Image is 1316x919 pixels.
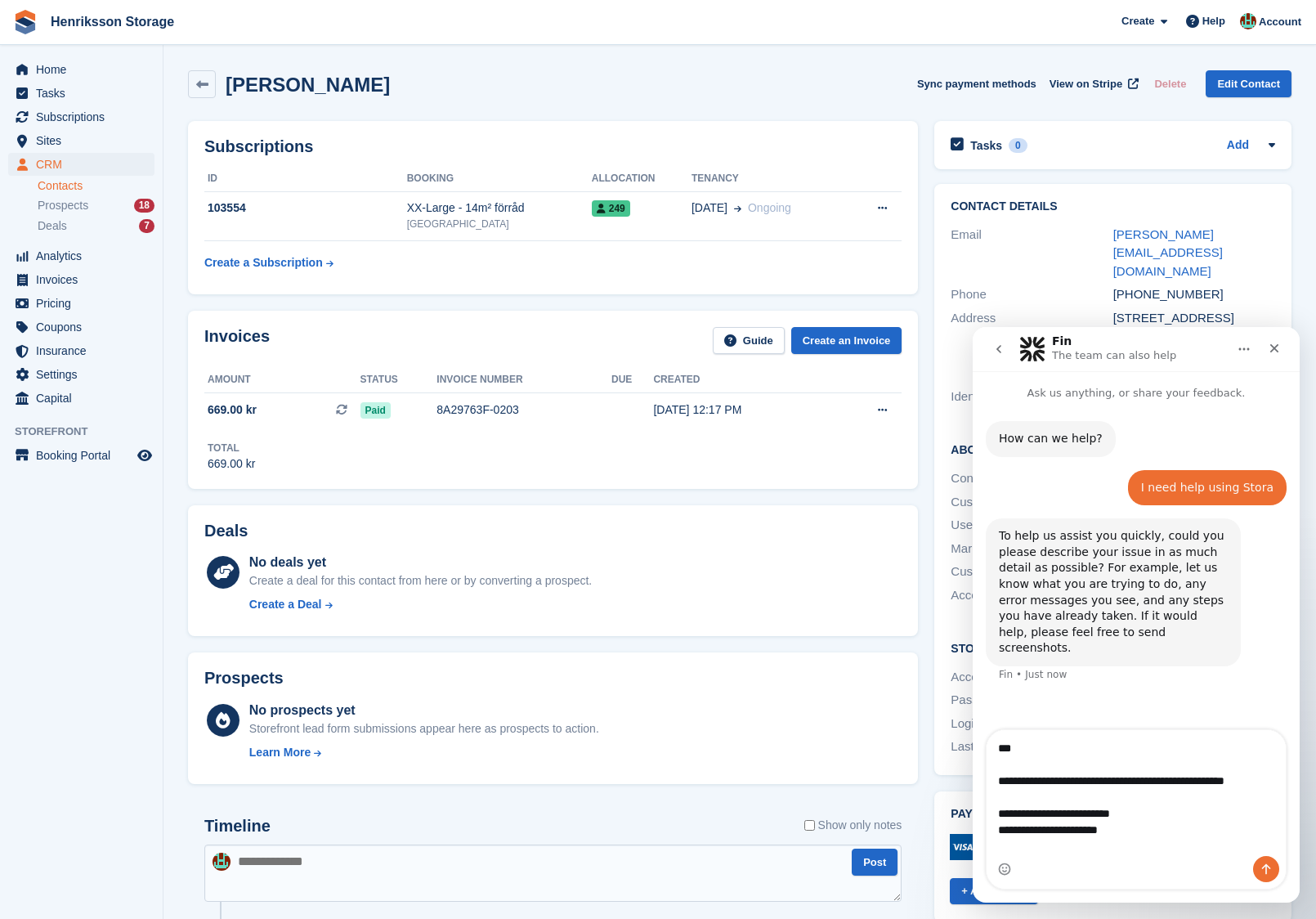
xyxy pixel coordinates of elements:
[8,58,154,81] a: menu
[36,387,134,410] span: Capital
[713,327,785,354] a: Guide
[204,522,248,540] h2: Deals
[1009,138,1027,153] div: 0
[1113,285,1275,304] div: [PHONE_NUMBER]
[204,166,407,192] th: ID
[36,292,134,315] span: Pricing
[38,197,154,214] a: Prospects 18
[13,10,38,34] img: stora-icon-8386f47178a22dfd0bd8f6a31ec36ba5ce8667c1dd55bd0f319d3a0aa187defe.svg
[407,199,592,217] div: XX-Large - 14m² förråd
[36,105,134,128] span: Subscriptions
[1043,70,1142,97] a: View on Stripe
[8,105,154,128] a: menu
[204,817,271,836] h2: Timeline
[38,198,88,213] span: Prospects
[951,668,1112,687] div: Account Created
[204,199,407,217] div: 103554
[436,367,611,393] th: Invoice number
[951,285,1112,304] div: Phone
[407,166,592,192] th: Booking
[951,226,1112,281] div: Email
[204,669,284,688] h2: Prospects
[36,444,134,467] span: Booking Portal
[951,715,1112,733] div: Logins
[36,129,134,152] span: Sites
[213,853,231,871] img: Isak Martinelle
[38,218,67,234] span: Deals
[208,455,255,473] div: 669.00 kr
[249,553,592,572] div: No deals yet
[653,401,832,419] div: [DATE] 12:17 PM
[1121,13,1154,29] span: Create
[951,808,1275,821] h2: Payment cards
[1050,76,1122,92] span: View on Stripe
[951,309,1112,383] div: Address
[1148,70,1193,97] button: Delete
[951,493,1112,512] div: Customer Source
[653,367,832,393] th: Created
[970,138,1002,153] h2: Tasks
[8,153,154,176] a: menu
[8,339,154,362] a: menu
[748,201,791,214] span: Ongoing
[1113,227,1223,278] a: [PERSON_NAME][EMAIL_ADDRESS][DOMAIN_NAME]
[8,444,154,467] a: menu
[791,327,902,354] a: Create an Invoice
[950,878,1038,905] a: + Add a Card
[38,217,154,235] a: Deals 7
[36,82,134,105] span: Tasks
[249,744,311,761] div: Learn More
[249,744,599,761] a: Learn More
[204,254,323,271] div: Create a Subscription
[36,153,134,176] span: CRM
[592,166,692,192] th: Allocation
[36,244,134,267] span: Analytics
[226,74,390,96] h2: [PERSON_NAME]
[249,720,599,737] div: Storefront lead form submissions appear here as prospects to action.
[36,316,134,338] span: Coupons
[204,137,902,156] h2: Subscriptions
[951,540,1112,558] div: Marketing Source
[592,200,630,217] span: 249
[204,367,360,393] th: Amount
[360,402,391,419] span: Paid
[804,817,902,834] label: Show only notes
[804,817,815,834] input: Show only notes
[951,639,1275,656] h2: Storefront Account
[8,244,154,267] a: menu
[204,327,270,354] h2: Invoices
[249,701,599,720] div: No prospects yet
[951,737,1112,756] div: Last Login
[8,82,154,105] a: menu
[692,166,848,192] th: Tenancy
[249,596,322,613] div: Create a Deal
[36,363,134,386] span: Settings
[135,446,154,465] a: Preview store
[44,8,181,35] a: Henriksson Storage
[8,316,154,338] a: menu
[8,292,154,315] a: menu
[204,248,333,278] a: Create a Subscription
[951,516,1112,535] div: Use Case
[1259,14,1301,30] span: Account
[852,849,897,876] button: Post
[208,401,257,419] span: 669.00 kr
[36,339,134,362] span: Insurance
[249,572,592,590] div: Create a deal for this contact from here or by converting a prospect.
[36,268,134,291] span: Invoices
[1227,137,1249,155] a: Add
[951,563,1112,581] div: Customer Type
[951,388,1112,406] div: Identity Number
